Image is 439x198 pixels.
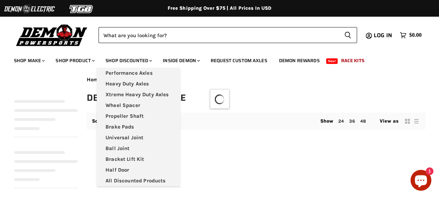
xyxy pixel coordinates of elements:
[205,53,272,68] a: Request Custom Axles
[338,118,344,124] a: 24
[14,23,90,47] img: Demon Powersports
[349,118,355,124] a: 36
[409,32,422,39] span: $0.00
[97,100,180,111] a: Wheel Spacer
[99,27,339,43] input: Search
[97,143,180,154] a: Ball Joint
[50,53,99,68] a: Shop Product
[97,132,180,143] a: Universal Joint
[97,122,180,132] a: Brake Pads
[9,51,420,68] ul: Main menu
[97,68,180,79] a: Performance Axles
[92,118,110,124] label: Sort by
[320,118,334,124] span: Show
[326,58,338,64] span: New!
[371,32,396,39] a: Log in
[100,53,156,68] a: Shop Discounted
[360,118,366,124] a: 48
[274,53,325,68] a: Demon Rewards
[408,170,433,192] inbox-online-store-chat: Shopify online store chat
[97,89,180,100] a: Xtreme Heavy Duty Axles
[87,77,101,83] a: Home
[87,92,425,104] h1: Demon X-Treme Axle
[97,79,180,89] a: Heavy Duty Axles
[3,2,56,16] img: Demon Electric Logo 2
[404,118,411,125] button: grid view
[413,118,420,125] button: list view
[396,30,425,40] a: $0.00
[374,31,392,40] span: Log in
[97,154,180,165] a: Bracket LIft Kit
[9,53,49,68] a: Shop Make
[158,53,204,68] a: Inside Demon
[339,27,357,43] button: Search
[87,77,425,83] nav: Breadcrumbs
[56,2,108,16] img: TGB Logo 2
[97,175,180,186] a: All Discounted Products
[87,113,425,130] nav: Collection utilities
[380,118,398,124] span: View as
[99,27,357,43] form: Product
[97,165,180,175] a: Half Door
[97,111,180,122] a: Propeller Shaft
[336,53,370,68] a: Race Kits
[97,68,180,186] ul: Main menu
